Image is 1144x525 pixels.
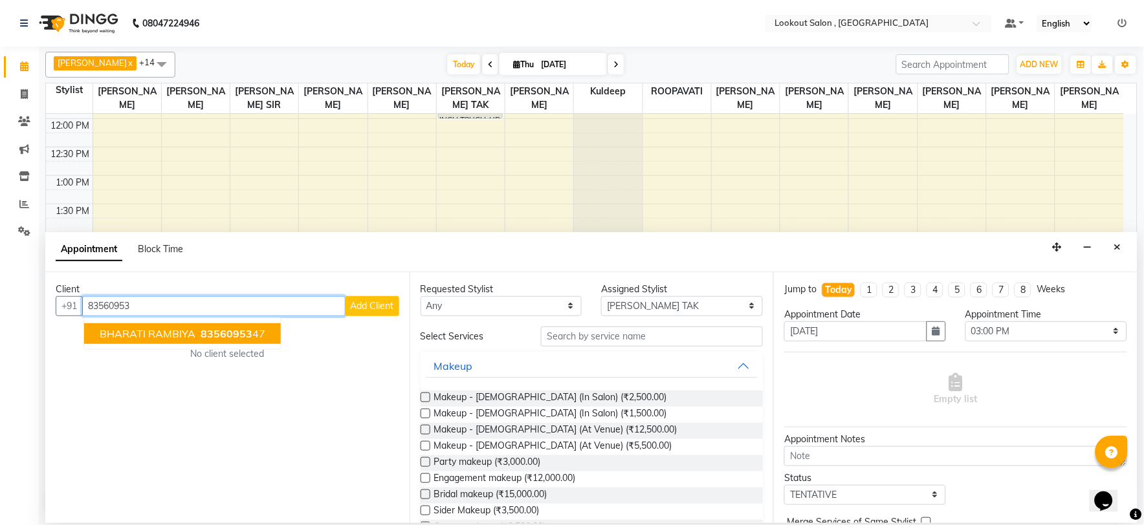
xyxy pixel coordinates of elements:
[58,58,127,68] span: [PERSON_NAME]
[351,300,394,312] span: Add Client
[1037,283,1066,296] div: Weeks
[87,347,368,361] div: No client selected
[1020,59,1059,69] span: ADD NEW
[1055,83,1124,113] span: [PERSON_NAME]
[421,283,582,296] div: Requested Stylist
[784,321,927,341] input: yyyy-mm-dd
[1108,237,1127,257] button: Close
[784,433,1127,446] div: Appointment Notes
[434,455,541,471] span: Party makeup (₹3,000.00)
[33,5,122,41] img: logo
[643,83,711,100] span: ROOPAVATI
[784,308,946,321] div: Appointment Date
[426,354,758,378] button: Makeup
[437,83,505,113] span: [PERSON_NAME] TAK
[934,373,978,406] span: Empty list
[987,83,1055,113] span: [PERSON_NAME]
[541,327,763,347] input: Search by service name
[142,5,199,41] b: 08047224946
[712,83,780,113] span: [PERSON_NAME]
[434,407,667,423] span: Makeup - [DEMOGRAPHIC_DATA] (In Salon) (₹1,500.00)
[138,243,183,255] span: Block Time
[368,83,436,113] span: [PERSON_NAME]
[784,283,817,296] div: Jump to
[918,83,986,113] span: [PERSON_NAME]
[505,83,573,113] span: [PERSON_NAME]
[574,83,642,100] span: kuldeep
[46,83,93,97] div: Stylist
[849,83,917,113] span: [PERSON_NAME]
[49,119,93,133] div: 12:00 PM
[346,296,399,316] button: Add Client
[56,296,83,316] button: +91
[127,58,133,68] a: x
[927,283,943,297] li: 4
[905,283,921,297] li: 3
[971,283,987,297] li: 6
[411,330,532,343] div: Select Services
[537,55,602,74] input: 2025-09-04
[883,283,899,297] li: 2
[448,54,480,74] span: Today
[510,59,537,69] span: Thu
[434,504,540,520] span: Sider Makeup (₹3,500.00)
[162,83,230,113] span: [PERSON_NAME]
[93,83,161,113] span: [PERSON_NAME]
[434,358,472,374] div: Makeup
[993,283,1009,297] li: 7
[784,471,946,485] div: Status
[949,283,965,297] li: 5
[100,327,195,340] span: BHARATI RAMBIYA
[54,204,93,218] div: 1:30 PM
[1015,283,1031,297] li: 8
[861,283,877,297] li: 1
[434,471,576,487] span: Engagement makeup (₹12,000.00)
[49,147,93,161] div: 12:30 PM
[230,83,298,113] span: [PERSON_NAME] SIR
[1090,473,1131,512] iframe: chat widget
[896,54,1009,74] input: Search Appointment
[54,176,93,189] div: 1:00 PM
[198,327,265,340] ngb-highlight: 47
[434,391,667,407] span: Makeup - [DEMOGRAPHIC_DATA] (In Salon) (₹2,500.00)
[299,83,367,113] span: [PERSON_NAME]
[965,308,1127,321] div: Appointment Time
[434,487,547,504] span: Bridal makeup (₹15,000.00)
[1017,56,1062,74] button: ADD NEW
[201,327,252,340] span: 83560953
[825,283,852,297] div: Today
[601,283,763,296] div: Assigned Stylist
[434,423,677,439] span: Makeup - [DEMOGRAPHIC_DATA] (At Venue) (₹12,500.00)
[56,283,399,296] div: Client
[434,439,672,455] span: Makeup - [DEMOGRAPHIC_DATA] (At Venue) (₹5,500.00)
[780,83,848,113] span: [PERSON_NAME]
[82,296,346,316] input: Search by Name/Mobile/Email/Code
[139,57,164,67] span: +14
[56,238,122,261] span: Appointment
